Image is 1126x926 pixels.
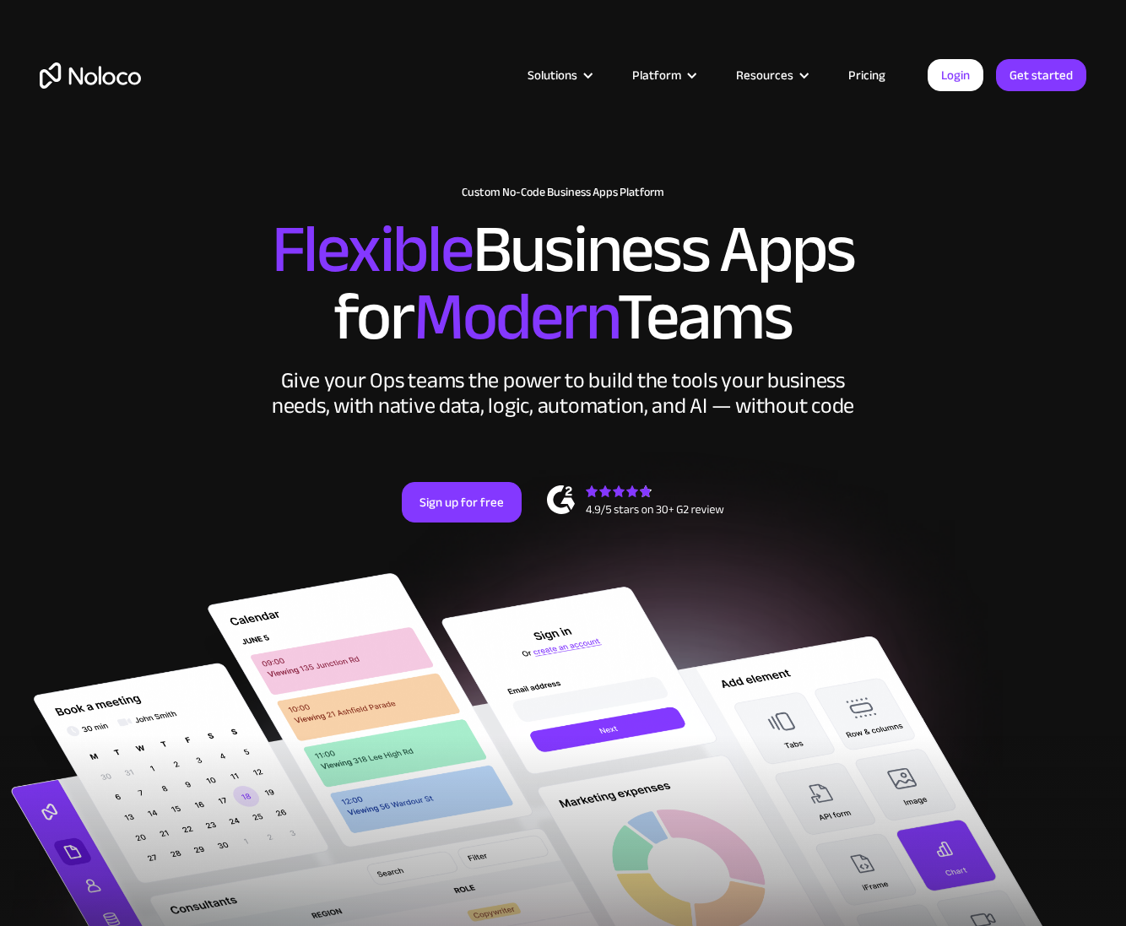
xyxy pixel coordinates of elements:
a: Get started [996,59,1086,91]
a: Login [928,59,983,91]
div: Platform [611,64,715,86]
a: home [40,62,141,89]
div: Give your Ops teams the power to build the tools your business needs, with native data, logic, au... [268,368,858,419]
div: Solutions [506,64,611,86]
span: Modern [414,254,617,380]
a: Pricing [827,64,907,86]
h2: Business Apps for Teams [40,216,1086,351]
div: Resources [715,64,827,86]
div: Resources [736,64,793,86]
span: Flexible [272,187,473,312]
h1: Custom No-Code Business Apps Platform [40,186,1086,199]
div: Solutions [528,64,577,86]
a: Sign up for free [402,482,522,523]
div: Platform [632,64,681,86]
